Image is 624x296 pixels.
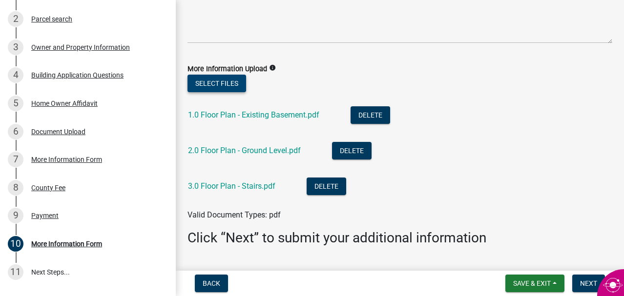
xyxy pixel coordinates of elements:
[187,230,612,246] h3: Click “Next” to submit your additional information
[31,184,65,191] div: County Fee
[31,156,102,163] div: More Information Form
[31,72,124,79] div: Building Application Questions
[31,212,59,219] div: Payment
[187,66,267,73] label: More Information Upload
[8,39,23,55] div: 3
[187,75,246,92] button: Select files
[31,128,85,135] div: Document Upload
[8,264,23,280] div: 11
[188,146,301,155] a: 2.0 Floor Plan - Ground Level.pdf
[188,110,319,119] a: 1.0 Floor Plan - Existing Basement.pdf
[31,100,98,107] div: Home Owner Affidavit
[31,16,72,22] div: Parcel search
[332,147,372,156] wm-modal-confirm: Delete Document
[572,275,605,292] button: Next
[195,275,228,292] button: Back
[8,208,23,223] div: 9
[8,236,23,252] div: 10
[8,124,23,139] div: 6
[8,180,23,196] div: 8
[307,178,346,195] button: Delete
[31,240,102,247] div: More Information Form
[31,44,130,51] div: Owner and Property Information
[351,106,390,124] button: Delete
[513,279,551,287] span: Save & Exit
[351,111,390,120] wm-modal-confirm: Delete Document
[580,279,597,287] span: Next
[332,142,372,159] button: Delete
[8,96,23,111] div: 5
[8,67,23,83] div: 4
[187,210,281,219] span: Valid Document Types: pdf
[188,181,275,191] a: 3.0 Floor Plan - Stairs.pdf
[203,279,220,287] span: Back
[307,182,346,192] wm-modal-confirm: Delete Document
[8,11,23,27] div: 2
[8,152,23,167] div: 7
[505,275,564,292] button: Save & Exit
[269,64,276,71] i: info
